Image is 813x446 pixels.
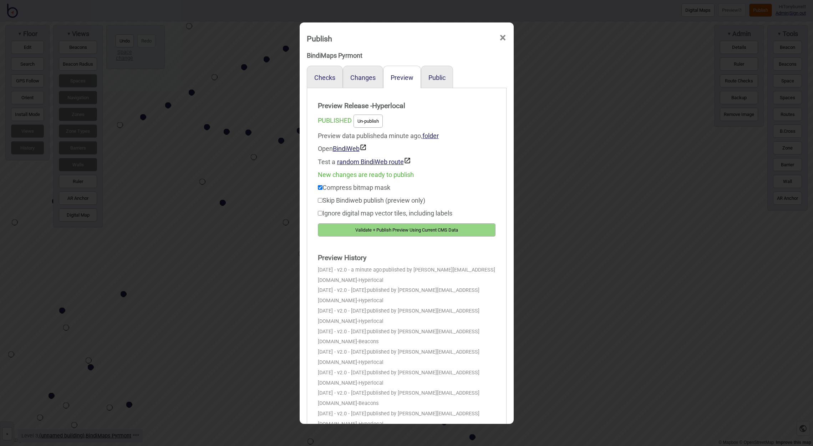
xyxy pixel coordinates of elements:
[318,168,496,181] div: New changes are ready to publish
[391,74,413,81] button: Preview
[499,26,507,50] span: ×
[318,197,425,204] label: Skip Bindiweb publish (preview only)
[318,209,452,217] label: Ignore digital map vector tiles, including labels
[354,115,383,128] button: Un-publish
[318,251,496,265] strong: Preview History
[357,359,383,365] span: - Hyperlocal
[357,277,383,283] span: - Hyperlocal
[318,329,479,345] span: published by [PERSON_NAME][EMAIL_ADDRESS][DOMAIN_NAME]
[357,380,383,386] span: - Hyperlocal
[428,74,446,81] button: Public
[318,142,496,155] div: Open
[307,31,332,46] div: Publish
[318,306,496,327] div: [DATE] - v2.0 - [DATE]:
[333,145,367,152] a: BindiWeb
[318,211,322,216] input: Ignore digital map vector tiles, including labels
[357,421,383,427] span: - Hyperlocal
[360,144,367,151] img: preview
[318,267,495,283] span: published by [PERSON_NAME][EMAIL_ADDRESS][DOMAIN_NAME]
[318,185,322,190] input: Compress bitmap mask
[307,49,507,62] div: BindiMaps Pyrmont
[318,184,390,191] label: Compress bitmap mask
[318,287,479,304] span: published by [PERSON_NAME][EMAIL_ADDRESS][DOMAIN_NAME]
[357,318,383,324] span: - Hyperlocal
[318,409,496,430] div: [DATE] - v2.0 - [DATE]:
[318,349,479,365] span: published by [PERSON_NAME][EMAIL_ADDRESS][DOMAIN_NAME]
[318,388,496,409] div: [DATE] - v2.0 - [DATE]:
[318,155,496,168] div: Test a
[318,223,496,237] button: Validate + Publish Preview Using Current CMS Data
[318,411,479,427] span: published by [PERSON_NAME][EMAIL_ADDRESS][DOMAIN_NAME]
[318,130,496,168] div: Preview data published a minute ago
[357,400,378,406] span: - Beacons
[318,285,496,306] div: [DATE] - v2.0 - [DATE]:
[318,390,479,406] span: published by [PERSON_NAME][EMAIL_ADDRESS][DOMAIN_NAME]
[318,368,496,389] div: [DATE] - v2.0 - [DATE]:
[422,132,439,140] a: folder
[318,117,352,124] span: PUBLISHED
[357,298,383,304] span: - Hyperlocal
[318,198,322,203] input: Skip Bindiweb publish (preview only)
[350,74,376,81] button: Changes
[318,327,496,348] div: [DATE] - v2.0 - [DATE]:
[404,157,411,164] img: preview
[318,308,479,324] span: published by [PERSON_NAME][EMAIL_ADDRESS][DOMAIN_NAME]
[318,99,496,113] strong: Preview Release - Hyperlocal
[314,74,335,81] button: Checks
[318,347,496,368] div: [DATE] - v2.0 - [DATE]:
[357,339,378,345] span: - Beacons
[318,265,496,286] div: [DATE] - v2.0 - a minute ago:
[421,132,439,140] span: ,
[337,157,411,166] button: random BindiWeb route
[318,370,479,386] span: published by [PERSON_NAME][EMAIL_ADDRESS][DOMAIN_NAME]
